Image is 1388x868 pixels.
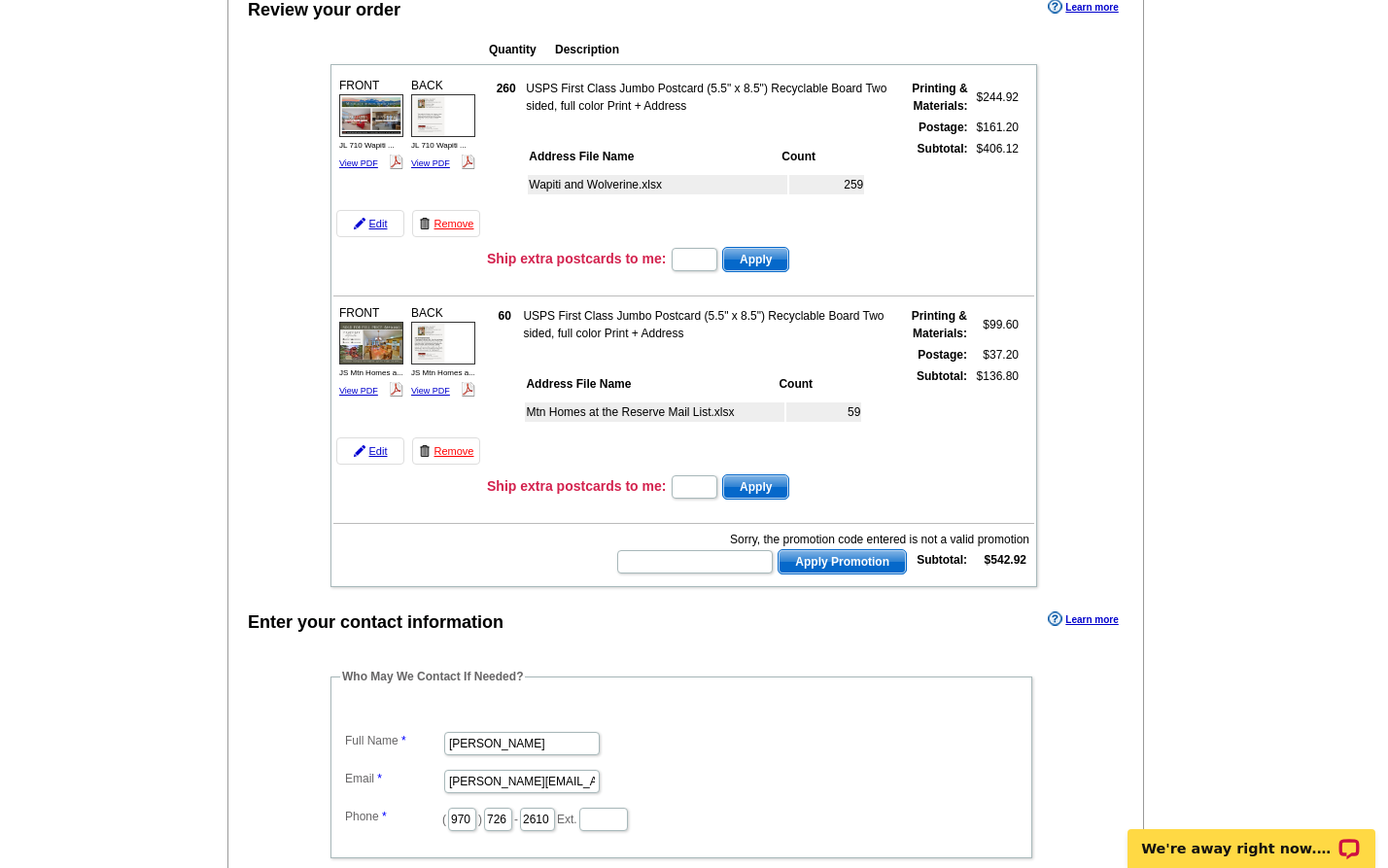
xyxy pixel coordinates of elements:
[345,732,442,749] label: Full Name
[1048,611,1118,627] a: Learn more
[779,550,906,573] span: Apply Promotion
[488,40,552,59] th: Quantity
[528,147,779,166] th: Address File Name
[345,808,442,825] label: Phone
[723,248,788,271] span: Apply
[786,402,861,422] td: 59
[528,175,787,194] td: Wapiti and Wolverine.xlsx
[411,322,475,365] img: small-thumb.jpg
[339,94,403,137] img: small-thumb.jpg
[354,445,365,457] img: pencil-icon.gif
[971,79,1020,116] td: $244.92
[525,374,776,394] th: Address File Name
[248,609,503,636] div: Enter your contact information
[412,210,480,237] a: Remove
[461,155,475,169] img: pdf_logo.png
[340,803,1023,833] dd: ( ) - Ext.
[781,147,864,166] th: Count
[970,366,1020,468] td: $136.80
[918,142,968,156] strong: Subtotal:
[971,139,1020,240] td: $406.12
[499,309,511,323] strong: 60
[522,306,888,343] td: USPS First Class Jumbo Postcard (5.5" x 8.5") Recyclable Board Two sided, full color Print + Address
[918,348,967,362] strong: Postage:
[778,549,907,574] button: Apply Promotion
[970,306,1020,343] td: $99.60
[354,218,365,229] img: pencil-icon.gif
[340,668,525,685] legend: Who May We Contact If Needed?
[339,158,378,168] a: View PDF
[487,250,666,267] h3: Ship extra postcards to me:
[497,82,516,95] strong: 260
[912,309,967,340] strong: Printing & Materials:
[1115,807,1388,868] iframe: LiveChat chat widget
[411,141,467,150] span: JL 710 Wapiti ...
[615,531,1029,548] div: Sorry, the promotion code entered is not a valid promotion
[336,74,406,175] div: FRONT
[411,158,450,168] a: View PDF
[789,175,864,194] td: 259
[985,553,1026,567] strong: $542.92
[419,218,431,229] img: trashcan-icon.gif
[461,382,475,397] img: pdf_logo.png
[919,121,968,134] strong: Postage:
[778,374,861,394] th: Count
[912,82,967,113] strong: Printing & Materials:
[487,477,666,495] h3: Ship extra postcards to me:
[411,368,475,377] span: JS Mtn Homes a...
[336,210,404,237] a: Edit
[971,118,1020,137] td: $161.20
[525,402,784,422] td: Mtn Homes at the Reserve Mail List.xlsx
[345,770,442,787] label: Email
[339,141,395,150] span: JL 710 Wapiti ...
[723,475,788,499] span: Apply
[336,301,406,402] div: FRONT
[336,437,404,465] a: Edit
[554,40,910,59] th: Description
[412,437,480,465] a: Remove
[389,382,403,397] img: pdf_logo.png
[339,322,403,365] img: small-thumb.jpg
[408,74,478,175] div: BACK
[339,386,378,396] a: View PDF
[339,368,403,377] span: JS Mtn Homes a...
[917,369,967,383] strong: Subtotal:
[525,79,891,116] td: USPS First Class Jumbo Postcard (5.5" x 8.5") Recyclable Board Two sided, full color Print + Address
[389,155,403,169] img: pdf_logo.png
[970,345,1020,365] td: $37.20
[722,474,789,500] button: Apply
[917,553,967,567] strong: Subtotal:
[419,445,431,457] img: trashcan-icon.gif
[722,247,789,272] button: Apply
[411,94,475,137] img: small-thumb.jpg
[408,301,478,402] div: BACK
[411,386,450,396] a: View PDF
